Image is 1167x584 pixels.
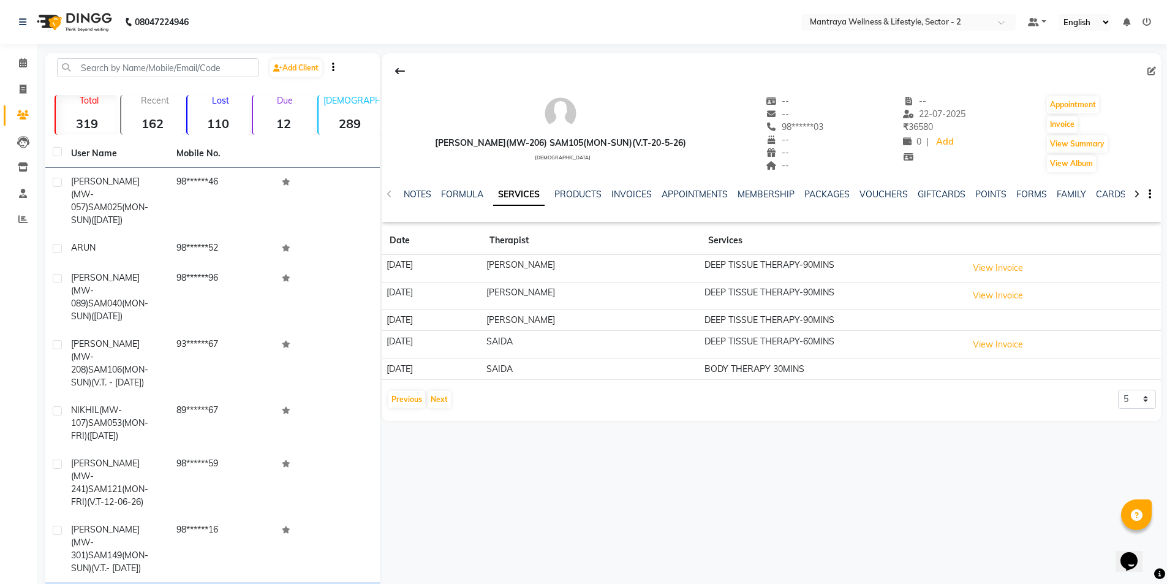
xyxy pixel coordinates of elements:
[71,404,122,428] span: NIKHIL(MW-107)
[903,108,965,119] span: 22-07-2025
[766,96,789,107] span: --
[121,116,183,131] strong: 162
[187,116,249,131] strong: 110
[903,121,908,132] span: ₹
[701,358,964,380] td: BODY THERAPY 30MINS
[71,176,140,213] span: [PERSON_NAME](MW-057)
[253,116,315,131] strong: 12
[71,242,96,253] span: ARUN
[56,116,118,131] strong: 319
[71,202,148,226] span: SAM025(MON-SUN)([DATE])
[918,189,965,200] a: GIFTCARDS
[903,136,921,147] span: 0
[435,137,686,150] div: [PERSON_NAME](MW-206) SAM105(MON-SUN)(V.T-20-5-26)
[382,331,482,358] td: [DATE]
[61,95,118,106] p: Total
[1096,189,1126,200] a: CARDS
[701,331,964,358] td: DEEP TISSUE THERAPY-60MINS
[135,5,189,39] b: 08047224946
[388,391,425,408] button: Previous
[766,160,789,171] span: --
[382,227,482,255] th: Date
[611,189,652,200] a: INVOICES
[382,255,482,283] td: [DATE]
[738,189,795,200] a: MEMBERSHIP
[441,189,483,200] a: FORMULA
[319,116,380,131] strong: 289
[192,95,249,106] p: Lost
[967,286,1029,305] button: View Invoice
[967,335,1029,354] button: View Invoice
[903,96,926,107] span: --
[71,298,148,322] span: SAM040(MON-SUN)([DATE])
[71,364,148,388] span: SAM106(MON-SUN)(V.T. - [DATE])
[270,59,322,77] a: Add Client
[859,189,908,200] a: VOUCHERS
[701,309,964,331] td: DEEP TISSUE THERAPY-90MINS
[71,458,140,495] span: [PERSON_NAME](MW-241)
[57,58,259,77] input: Search by Name/Mobile/Email/Code
[766,134,789,145] span: --
[126,95,183,106] p: Recent
[255,95,315,106] p: Due
[71,524,140,561] span: [PERSON_NAME](MW-301)
[1047,116,1078,133] button: Invoice
[934,134,955,151] a: Add
[542,95,579,132] img: avatar
[535,154,591,161] span: [DEMOGRAPHIC_DATA]
[766,147,789,158] span: --
[554,189,602,200] a: PRODUCTS
[1057,189,1086,200] a: FAMILY
[766,108,789,119] span: --
[428,391,451,408] button: Next
[1047,155,1096,172] button: View Album
[1116,535,1155,572] iframe: chat widget
[64,140,169,168] th: User Name
[31,5,115,39] img: logo
[382,309,482,331] td: [DATE]
[1016,189,1047,200] a: FORMS
[967,259,1029,278] button: View Invoice
[71,417,148,441] span: SAM053(MON-FRI)([DATE])
[804,189,850,200] a: PACKAGES
[71,272,140,309] span: [PERSON_NAME](MW-089)
[382,282,482,309] td: [DATE]
[482,331,701,358] td: SAIDA
[662,189,728,200] a: APPOINTMENTS
[482,282,701,309] td: [PERSON_NAME]
[387,59,413,83] div: Back to Client
[975,189,1006,200] a: POINTS
[701,227,964,255] th: Services
[71,484,148,507] span: SAM121(MON-FRI)(V.T-12-06-26)
[323,95,380,106] p: [DEMOGRAPHIC_DATA]
[1047,96,1099,113] button: Appointment
[482,309,701,331] td: [PERSON_NAME]
[71,550,148,574] span: SAM149(MON-SUN)(V.T.- [DATE])
[903,121,933,132] span: 36580
[169,140,274,168] th: Mobile No.
[482,255,701,283] td: [PERSON_NAME]
[482,358,701,380] td: SAIDA
[701,282,964,309] td: DEEP TISSUE THERAPY-90MINS
[493,184,545,206] a: SERVICES
[71,338,140,375] span: [PERSON_NAME](MW-208)
[482,227,701,255] th: Therapist
[926,135,929,148] span: |
[404,189,431,200] a: NOTES
[1047,135,1108,153] button: View Summary
[701,255,964,283] td: DEEP TISSUE THERAPY-90MINS
[382,358,482,380] td: [DATE]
